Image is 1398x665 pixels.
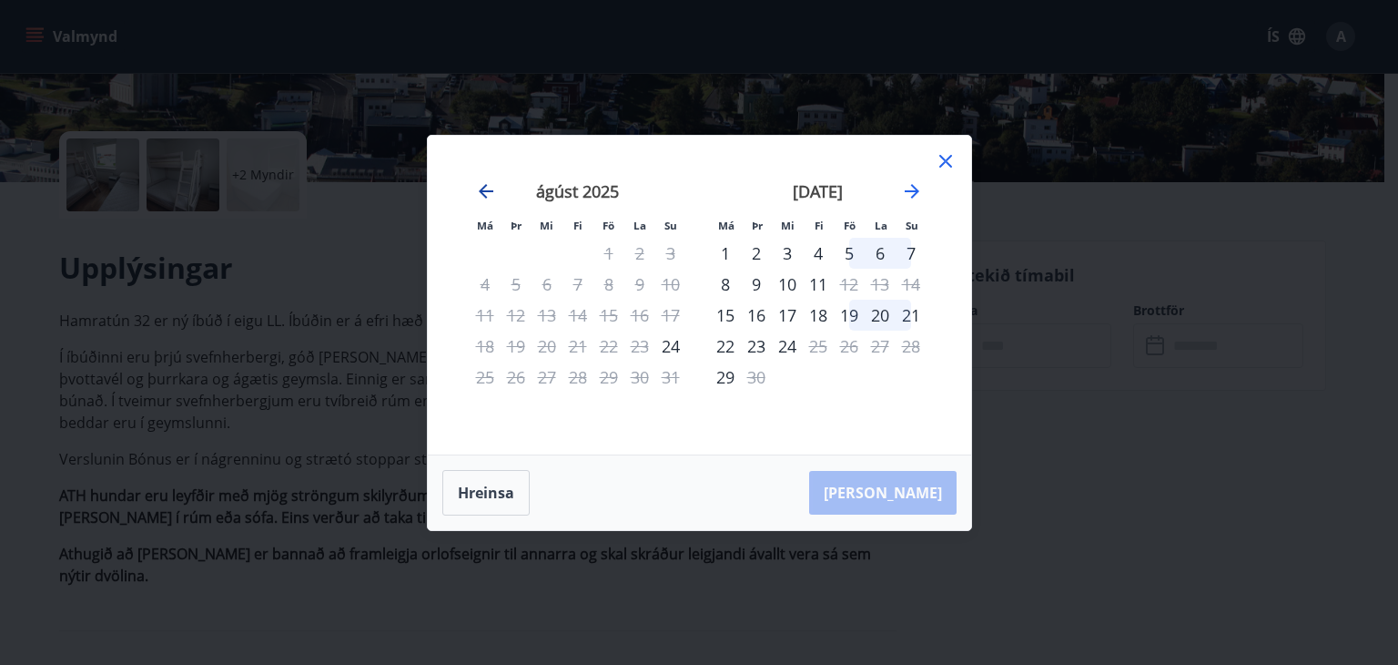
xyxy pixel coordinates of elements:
small: Fi [573,219,582,232]
td: Not available. fimmtudagur, 25. september 2025 [803,331,834,362]
td: Choose fimmtudagur, 11. september 2025 as your check-in date. It’s available. [803,269,834,300]
strong: ágúst 2025 [536,180,619,202]
td: Not available. þriðjudagur, 12. ágúst 2025 [501,300,532,331]
small: Má [477,219,493,232]
td: Not available. fimmtudagur, 28. ágúst 2025 [562,362,593,393]
div: Aðeins útritun í boði [470,362,501,393]
div: 18 [803,300,834,331]
td: Not available. föstudagur, 26. september 2025 [834,331,865,362]
div: Aðeins innritun í boði [710,300,741,331]
small: Þr [752,219,763,232]
button: Hreinsa [442,470,530,516]
td: Choose sunnudagur, 21. september 2025 as your check-in date. It’s available. [896,300,927,331]
small: Mi [540,219,553,232]
div: Calendar [450,158,949,433]
td: Choose föstudagur, 19. september 2025 as your check-in date. It’s available. [834,300,865,331]
td: Not available. sunnudagur, 28. september 2025 [896,331,927,362]
small: Mi [781,219,795,232]
td: Not available. sunnudagur, 31. ágúst 2025 [655,362,686,393]
div: 21 [896,300,927,331]
td: Choose föstudagur, 5. september 2025 as your check-in date. It’s available. [834,238,865,269]
strong: [DATE] [793,180,843,202]
td: Not available. föstudagur, 22. ágúst 2025 [593,331,624,362]
div: Move backward to switch to the previous month. [475,180,497,202]
div: 22 [710,331,741,362]
td: Not available. þriðjudagur, 19. ágúst 2025 [501,331,532,362]
td: Not available. miðvikudagur, 6. ágúst 2025 [532,269,562,300]
td: Not available. laugardagur, 2. ágúst 2025 [624,238,655,269]
td: Not available. mánudagur, 18. ágúst 2025 [470,331,501,362]
td: Choose þriðjudagur, 16. september 2025 as your check-in date. It’s available. [741,300,772,331]
div: 7 [896,238,927,269]
div: 9 [741,269,772,300]
td: Not available. miðvikudagur, 20. ágúst 2025 [532,331,562,362]
td: Not available. fimmtudagur, 21. ágúst 2025 [562,331,593,362]
div: 3 [772,238,803,269]
td: Not available. föstudagur, 15. ágúst 2025 [593,300,624,331]
div: 10 [772,269,803,300]
small: Fö [603,219,614,232]
div: 16 [741,300,772,331]
div: Aðeins útritun í boði [741,362,772,393]
div: Aðeins innritun í boði [655,331,686,362]
div: Move forward to switch to the next month. [901,180,923,202]
td: Not available. miðvikudagur, 13. ágúst 2025 [532,300,562,331]
td: Not available. fimmtudagur, 7. ágúst 2025 [562,269,593,300]
td: Choose mánudagur, 22. september 2025 as your check-in date. It’s available. [710,331,741,362]
div: 23 [741,331,772,362]
div: 5 [834,238,865,269]
td: Choose laugardagur, 6. september 2025 as your check-in date. It’s available. [865,238,896,269]
td: Not available. laugardagur, 30. ágúst 2025 [624,362,655,393]
td: Not available. mánudagur, 4. ágúst 2025 [470,269,501,300]
td: Not available. laugardagur, 9. ágúst 2025 [624,269,655,300]
div: Aðeins útritun í boði [803,331,834,362]
td: Choose laugardagur, 20. september 2025 as your check-in date. It’s available. [865,300,896,331]
td: Not available. sunnudagur, 14. september 2025 [896,269,927,300]
div: 4 [803,238,834,269]
small: Fö [844,219,856,232]
div: 19 [834,300,865,331]
td: Not available. mánudagur, 25. ágúst 2025 [470,362,501,393]
td: Choose mánudagur, 8. september 2025 as your check-in date. It’s available. [710,269,741,300]
td: Choose mánudagur, 29. september 2025 as your check-in date. It’s available. [710,362,741,393]
div: 2 [741,238,772,269]
div: 20 [865,300,896,331]
td: Choose sunnudagur, 7. september 2025 as your check-in date. It’s available. [896,238,927,269]
td: Not available. föstudagur, 29. ágúst 2025 [593,362,624,393]
td: Not available. sunnudagur, 3. ágúst 2025 [655,238,686,269]
td: Not available. laugardagur, 23. ágúst 2025 [624,331,655,362]
td: Not available. þriðjudagur, 5. ágúst 2025 [501,269,532,300]
td: Not available. föstudagur, 12. september 2025 [834,269,865,300]
td: Not available. föstudagur, 1. ágúst 2025 [593,238,624,269]
div: 17 [772,300,803,331]
small: Su [664,219,677,232]
small: La [633,219,646,232]
td: Choose fimmtudagur, 4. september 2025 as your check-in date. It’s available. [803,238,834,269]
td: Not available. mánudagur, 11. ágúst 2025 [470,300,501,331]
td: Choose miðvikudagur, 3. september 2025 as your check-in date. It’s available. [772,238,803,269]
td: Choose þriðjudagur, 23. september 2025 as your check-in date. It’s available. [741,331,772,362]
td: Not available. föstudagur, 8. ágúst 2025 [593,269,624,300]
small: Fi [815,219,824,232]
td: Choose mánudagur, 1. september 2025 as your check-in date. It’s available. [710,238,741,269]
td: Choose miðvikudagur, 24. september 2025 as your check-in date. It’s available. [772,331,803,362]
td: Choose þriðjudagur, 2. september 2025 as your check-in date. It’s available. [741,238,772,269]
td: Not available. miðvikudagur, 27. ágúst 2025 [532,362,562,393]
div: Aðeins innritun í boði [710,238,741,269]
td: Not available. laugardagur, 13. september 2025 [865,269,896,300]
small: Þr [511,219,522,232]
td: Choose mánudagur, 15. september 2025 as your check-in date. It’s available. [710,300,741,331]
small: La [875,219,887,232]
td: Choose þriðjudagur, 9. september 2025 as your check-in date. It’s available. [741,269,772,300]
td: Not available. fimmtudagur, 14. ágúst 2025 [562,300,593,331]
td: Not available. sunnudagur, 17. ágúst 2025 [655,300,686,331]
td: Not available. sunnudagur, 10. ágúst 2025 [655,269,686,300]
small: Má [718,219,734,232]
small: Su [906,219,918,232]
td: Choose sunnudagur, 24. ágúst 2025 as your check-in date. It’s available. [655,331,686,362]
div: 11 [803,269,834,300]
td: Choose fimmtudagur, 18. september 2025 as your check-in date. It’s available. [803,300,834,331]
td: Not available. laugardagur, 16. ágúst 2025 [624,300,655,331]
div: Aðeins innritun í boði [710,362,741,393]
div: 24 [772,331,803,362]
